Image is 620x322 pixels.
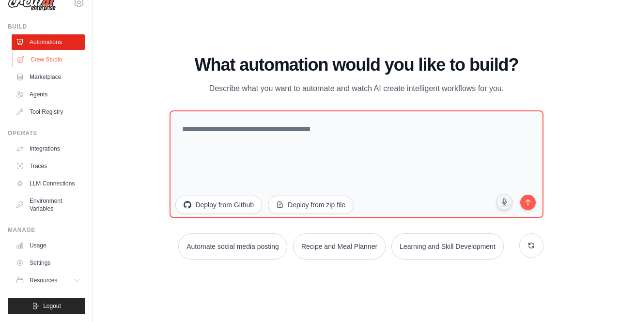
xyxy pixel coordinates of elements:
[12,87,85,102] a: Agents
[12,193,85,216] a: Environment Variables
[8,226,85,234] div: Manage
[268,196,354,214] button: Deploy from zip file
[12,176,85,191] a: LLM Connections
[30,276,57,284] span: Resources
[178,233,287,260] button: Automate social media posting
[43,302,61,310] span: Logout
[12,141,85,156] a: Integrations
[12,104,85,120] a: Tool Registry
[12,273,85,288] button: Resources
[8,298,85,314] button: Logout
[293,233,386,260] button: Recipe and Meal Planner
[572,276,620,322] iframe: Chat Widget
[12,255,85,271] a: Settings
[12,69,85,85] a: Marketplace
[12,158,85,174] a: Traces
[8,23,85,31] div: Build
[12,238,85,253] a: Usage
[170,55,543,75] h1: What automation would you like to build?
[12,34,85,50] a: Automations
[175,196,262,214] button: Deploy from Github
[13,52,86,67] a: Crew Studio
[194,82,519,95] p: Describe what you want to automate and watch AI create intelligent workflows for you.
[8,129,85,137] div: Operate
[391,233,504,260] button: Learning and Skill Development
